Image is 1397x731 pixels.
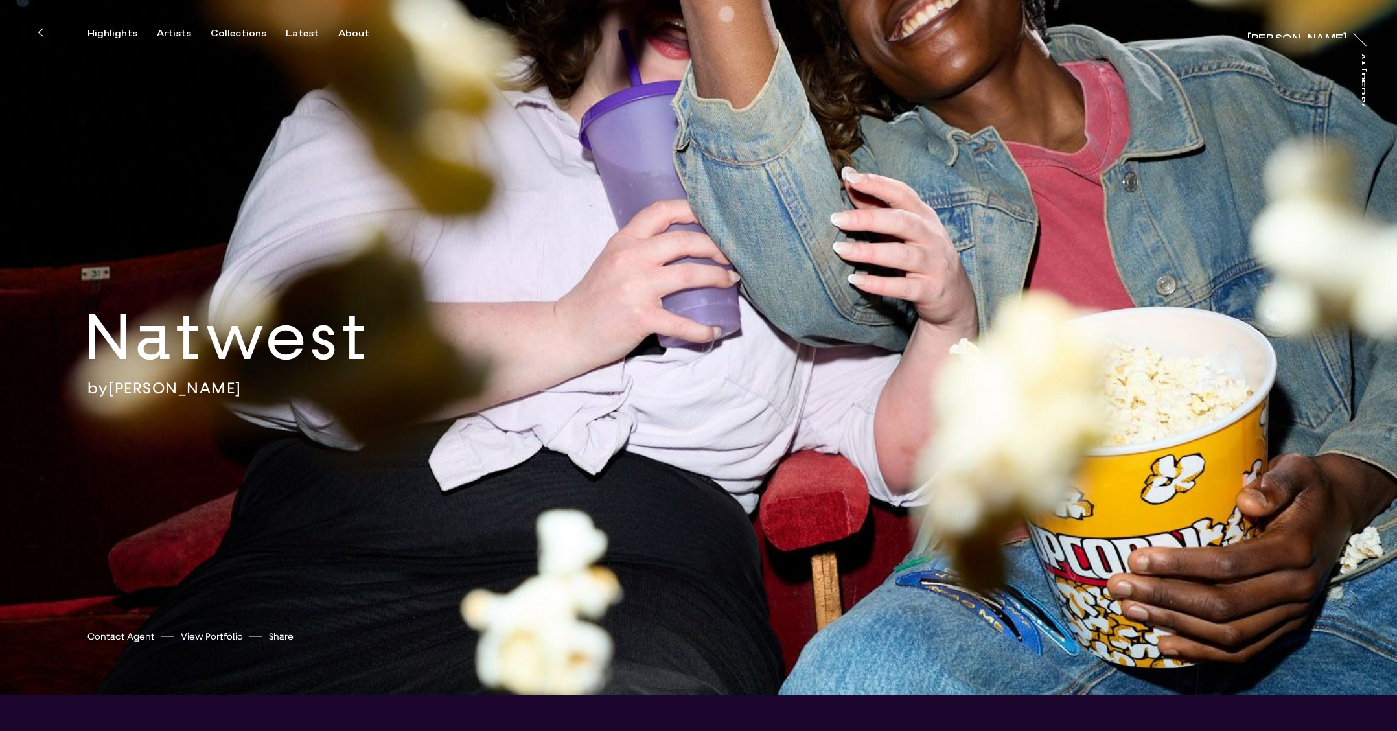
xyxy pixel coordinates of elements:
[157,28,211,40] button: Artists
[211,28,266,40] div: Collections
[87,28,137,40] div: Highlights
[1362,52,1375,106] a: At [PERSON_NAME]
[157,28,191,40] div: Artists
[108,378,242,397] a: [PERSON_NAME]
[181,630,243,644] a: View Portfolio
[338,28,369,40] div: About
[87,630,155,644] a: Contact Agent
[338,28,389,40] button: About
[269,628,294,645] button: Share
[1356,52,1366,168] div: At [PERSON_NAME]
[1247,25,1347,38] a: [PERSON_NAME]
[211,28,286,40] button: Collections
[87,378,108,397] span: by
[286,28,338,40] button: Latest
[87,28,157,40] button: Highlights
[84,297,458,378] h2: Natwest
[286,28,319,40] div: Latest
